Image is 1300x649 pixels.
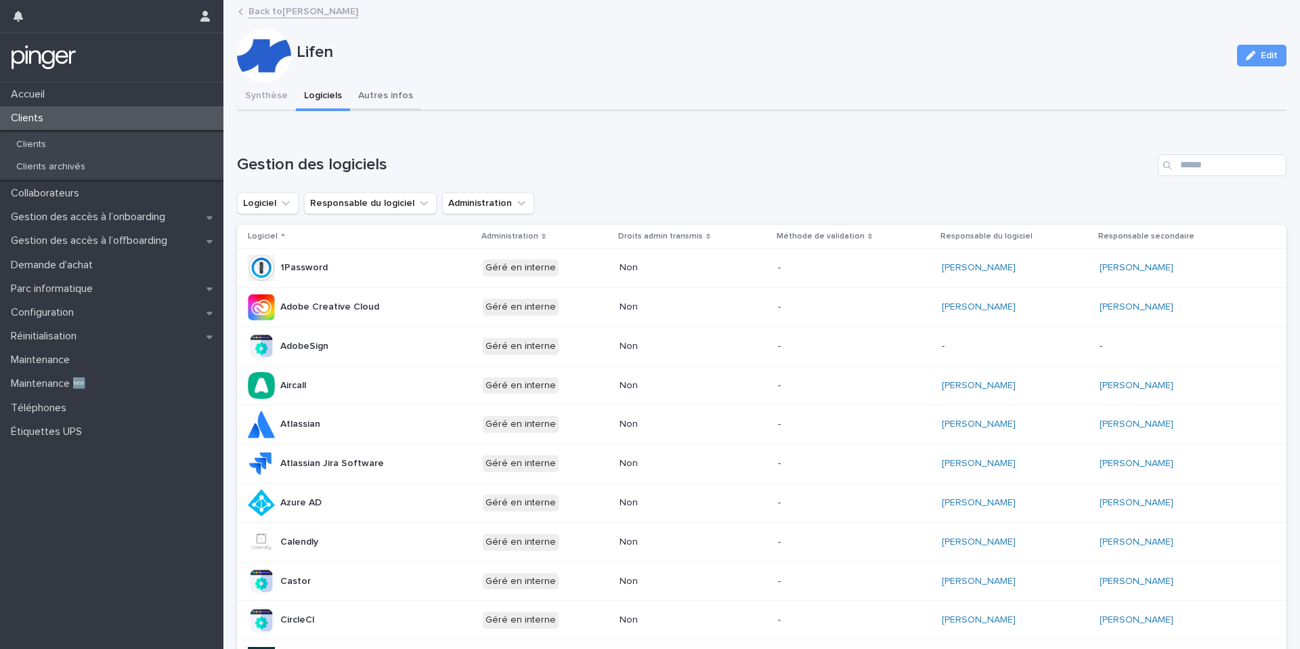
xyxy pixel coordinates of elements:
[1158,154,1286,176] input: Search
[350,83,421,111] button: Autres infos
[620,301,733,313] p: Non
[296,83,350,111] button: Logiciels
[280,380,306,392] p: Aircall
[237,562,1286,601] tr: CastorGéré en interneNon-[PERSON_NAME] [PERSON_NAME]
[5,306,85,319] p: Configuration
[5,234,178,247] p: Gestion des accès à l’offboarding
[5,425,93,438] p: Étiquettes UPS
[620,458,733,469] p: Non
[237,83,296,111] button: Synthèse
[237,287,1286,327] tr: Adobe Creative CloudGéré en interneNon-[PERSON_NAME] [PERSON_NAME]
[942,341,1055,352] p: -
[1100,537,1173,548] a: [PERSON_NAME]
[237,249,1286,288] tr: 1PasswordGéré en interneNon-[PERSON_NAME] [PERSON_NAME]
[280,341,328,352] p: AdobeSign
[778,419,891,430] p: -
[237,405,1286,444] tr: AtlassianGéré en interneNon-[PERSON_NAME] [PERSON_NAME]
[237,327,1286,366] tr: AdobeSignGéré en interneNon---
[237,483,1286,522] tr: Azure ADGéré en interneNon-[PERSON_NAME] [PERSON_NAME]
[483,416,559,433] div: Géré en interne
[1100,301,1173,313] a: [PERSON_NAME]
[237,192,299,214] button: Logiciel
[620,614,733,626] p: Non
[620,497,733,509] p: Non
[237,155,1152,175] h1: Gestion des logiciels
[620,537,733,548] p: Non
[942,262,1016,274] a: [PERSON_NAME]
[5,88,56,101] p: Accueil
[483,534,559,551] div: Géré en interne
[237,366,1286,405] tr: AircallGéré en interneNon-[PERSON_NAME] [PERSON_NAME]
[778,614,891,626] p: -
[1098,229,1194,244] p: Responsable secondaire
[5,330,87,343] p: Réinitialisation
[942,537,1016,548] a: [PERSON_NAME]
[1100,576,1173,587] a: [PERSON_NAME]
[5,377,97,390] p: Maintenance 🆕
[280,497,322,509] p: Azure AD
[481,229,538,244] p: Administration
[1100,458,1173,469] a: [PERSON_NAME]
[942,301,1016,313] a: [PERSON_NAME]
[280,262,328,274] p: 1Password
[1261,51,1278,60] span: Edit
[483,573,559,590] div: Géré en interne
[483,495,559,511] div: Géré en interne
[620,419,733,430] p: Non
[620,262,733,274] p: Non
[942,458,1016,469] a: [PERSON_NAME]
[777,229,865,244] p: Méthode de validation
[1100,614,1173,626] a: [PERSON_NAME]
[483,338,559,355] div: Géré en interne
[620,380,733,392] p: Non
[942,419,1016,430] a: [PERSON_NAME]
[1100,497,1173,509] a: [PERSON_NAME]
[483,455,559,472] div: Géré en interne
[942,380,1016,392] a: [PERSON_NAME]
[248,3,358,18] a: Back to[PERSON_NAME]
[237,601,1286,640] tr: CircleCIGéré en interneNon-[PERSON_NAME] [PERSON_NAME]
[1237,45,1286,66] button: Edit
[778,576,891,587] p: -
[620,341,733,352] p: Non
[483,259,559,276] div: Géré en interne
[778,537,891,548] p: -
[940,229,1033,244] p: Responsable du logiciel
[778,497,891,509] p: -
[11,44,77,71] img: mTgBEunGTSyRkCgitkcU
[942,614,1016,626] a: [PERSON_NAME]
[237,522,1286,562] tr: CalendlyGéré en interneNon-[PERSON_NAME] [PERSON_NAME]
[304,192,437,214] button: Responsable du logiciel
[280,458,384,469] p: Atlassian Jira Software
[778,301,891,313] p: -
[778,341,891,352] p: -
[280,537,318,548] p: Calendly
[618,229,703,244] p: Droits admin transmis
[778,380,891,392] p: -
[5,161,96,173] p: Clients archivés
[5,187,90,200] p: Collaborateurs
[942,497,1016,509] a: [PERSON_NAME]
[5,402,77,415] p: Téléphones
[280,614,315,626] p: CircleCI
[1100,341,1213,352] p: -
[5,139,57,150] p: Clients
[483,299,559,316] div: Géré en interne
[297,43,1226,62] p: Lifen
[280,419,320,430] p: Atlassian
[483,377,559,394] div: Géré en interne
[5,112,54,125] p: Clients
[1100,380,1173,392] a: [PERSON_NAME]
[942,576,1016,587] a: [PERSON_NAME]
[1100,419,1173,430] a: [PERSON_NAME]
[778,262,891,274] p: -
[280,301,379,313] p: Adobe Creative Cloud
[248,229,278,244] p: Logiciel
[5,259,104,272] p: Demande d'achat
[5,354,81,367] p: Maintenance
[483,612,559,629] div: Géré en interne
[280,576,311,587] p: Castor
[1100,262,1173,274] a: [PERSON_NAME]
[5,211,176,224] p: Gestion des accès à l’onboarding
[5,282,104,295] p: Parc informatique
